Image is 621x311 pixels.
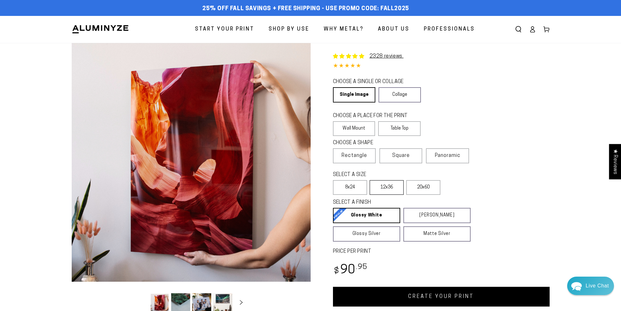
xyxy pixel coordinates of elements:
label: 8x24 [333,180,367,195]
legend: SELECT A SIZE [333,171,419,179]
a: Shop By Use [264,21,314,38]
label: Wall Mount [333,121,375,136]
span: Professionals [424,25,475,34]
legend: CHOOSE A PLACE FOR THE PRINT [333,112,415,120]
span: $ [334,267,339,276]
a: [PERSON_NAME] [403,208,471,223]
div: Chat widget toggle [567,277,614,295]
span: 25% off FALL Savings + Free Shipping - Use Promo Code: FALL2025 [202,5,409,12]
a: Single Image [333,87,375,102]
span: Start Your Print [195,25,254,34]
a: Why Metal? [319,21,368,38]
bdi: 90 [333,264,368,277]
button: Slide right [234,296,248,310]
a: Start Your Print [190,21,259,38]
label: 12x36 [370,180,404,195]
a: Collage [379,87,421,102]
summary: Search our site [511,22,525,36]
a: Professionals [419,21,480,38]
label: 20x60 [406,180,440,195]
span: Shop By Use [269,25,309,34]
span: About Us [378,25,409,34]
div: Contact Us Directly [586,277,609,295]
label: Table Top [378,121,421,136]
label: PRICE PER PRINT [333,248,550,255]
span: Rectangle [342,152,367,159]
button: Slide left [134,296,148,310]
span: Square [392,152,410,159]
span: Why Metal? [324,25,364,34]
sup: .95 [356,264,367,271]
a: 2328 reviews. [370,54,404,59]
a: Glossy Silver [333,226,400,242]
legend: CHOOSE A SHAPE [333,139,416,147]
img: Aluminyze [72,25,129,34]
a: Matte Silver [403,226,471,242]
div: Click to open Judge.me floating reviews tab [609,144,621,179]
div: 4.85 out of 5.0 stars [333,62,550,71]
legend: SELECT A FINISH [333,199,455,206]
a: About Us [373,21,414,38]
legend: CHOOSE A SINGLE OR COLLAGE [333,78,415,86]
a: Glossy White [333,208,400,223]
a: CREATE YOUR PRINT [333,287,550,307]
span: Panoramic [435,153,460,158]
